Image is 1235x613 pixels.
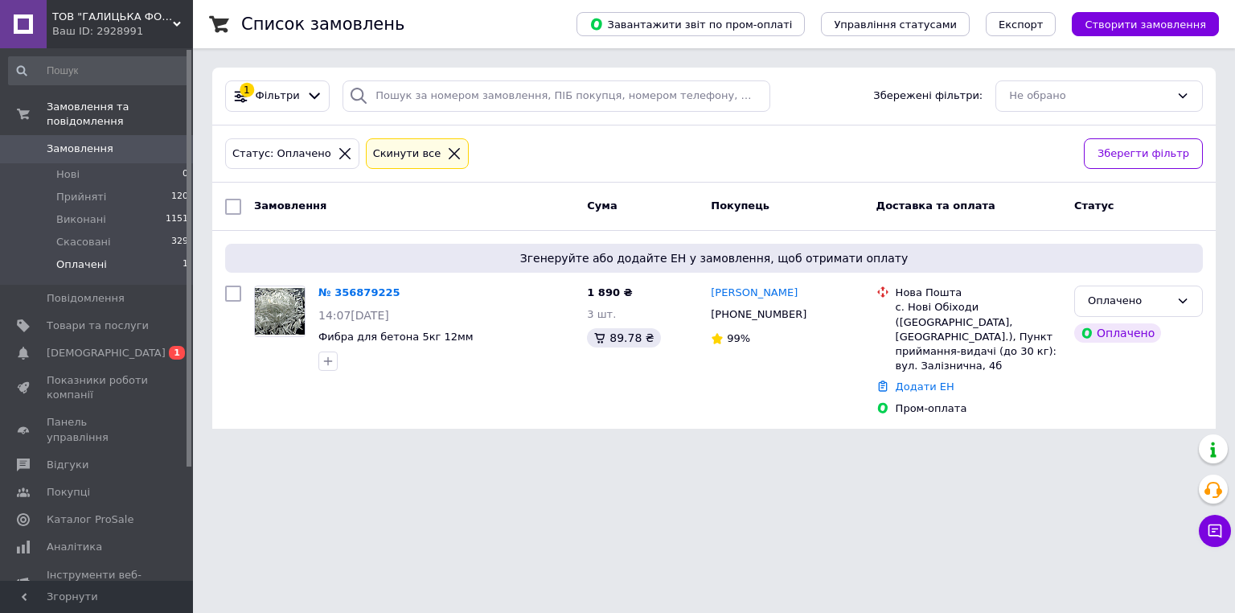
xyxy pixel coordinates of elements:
[711,200,769,212] span: Покупець
[821,12,970,36] button: Управління статусами
[56,212,106,227] span: Виконані
[708,304,810,325] div: [PHONE_NUMBER]
[183,257,188,272] span: 1
[169,346,185,360] span: 1
[896,300,1061,373] div: с. Нові Обіходи ([GEOGRAPHIC_DATA], [GEOGRAPHIC_DATA].), Пункт приймання-видачі (до 30 кг): вул. ...
[587,286,632,298] span: 1 890 ₴
[1072,12,1219,36] button: Створити замовлення
[232,250,1196,266] span: Згенеруйте або додайте ЕН у замовлення, щоб отримати оплату
[47,540,102,554] span: Аналітика
[254,200,326,212] span: Замовлення
[318,309,389,322] span: 14:07[DATE]
[254,286,306,337] a: Фото товару
[47,346,166,360] span: [DEMOGRAPHIC_DATA]
[47,415,149,444] span: Панель управління
[47,458,88,472] span: Відгуки
[47,568,149,597] span: Інструменти веб-майстра та SEO
[229,146,334,163] div: Статус: Оплачено
[255,288,305,335] img: Фото товару
[1074,323,1161,343] div: Оплачено
[1074,200,1114,212] span: Статус
[183,167,188,182] span: 0
[47,485,90,500] span: Покупці
[727,332,750,344] span: 99%
[256,88,300,104] span: Фільтри
[171,190,188,204] span: 120
[8,56,190,85] input: Пошук
[1009,88,1170,105] div: Не обрано
[370,146,445,163] div: Cкинути все
[986,12,1057,36] button: Експорт
[47,319,149,333] span: Товари та послуги
[56,190,106,204] span: Прийняті
[1084,138,1203,170] button: Зберегти фільтр
[47,512,133,527] span: Каталог ProSale
[56,167,80,182] span: Нові
[240,83,254,97] div: 1
[1098,146,1189,163] span: Зберегти фільтр
[241,14,404,34] h1: Список замовлень
[318,286,400,298] a: № 356879225
[1085,19,1206,31] span: Створити замовлення
[896,401,1061,416] div: Пром-оплата
[711,286,798,301] a: [PERSON_NAME]
[896,286,1061,300] div: Нова Пошта
[318,331,474,343] a: Фибра для бетона 5кг 12мм
[876,200,995,212] span: Доставка та оплата
[834,19,957,31] span: Управління статусами
[1088,293,1170,310] div: Оплачено
[576,12,805,36] button: Завантажити звіт по пром-оплаті
[587,328,660,348] div: 89.78 ₴
[56,235,111,249] span: Скасовані
[873,88,983,104] span: Збережені фільтри:
[896,381,954,393] a: Додати ЕН
[587,308,616,320] span: 3 шт.
[47,142,113,156] span: Замовлення
[1199,515,1231,547] button: Чат з покупцем
[52,10,173,24] span: ТОВ "ГАЛИЦЬКА ФОРТЕЦЯ"
[999,19,1044,31] span: Експорт
[1056,18,1219,30] a: Створити замовлення
[47,100,193,129] span: Замовлення та повідомлення
[47,291,125,306] span: Повідомлення
[166,212,188,227] span: 1151
[587,200,617,212] span: Cума
[171,235,188,249] span: 329
[52,24,193,39] div: Ваш ID: 2928991
[343,80,770,112] input: Пошук за номером замовлення, ПІБ покупця, номером телефону, Email, номером накладної
[47,373,149,402] span: Показники роботи компанії
[589,17,792,31] span: Завантажити звіт по пром-оплаті
[56,257,107,272] span: Оплачені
